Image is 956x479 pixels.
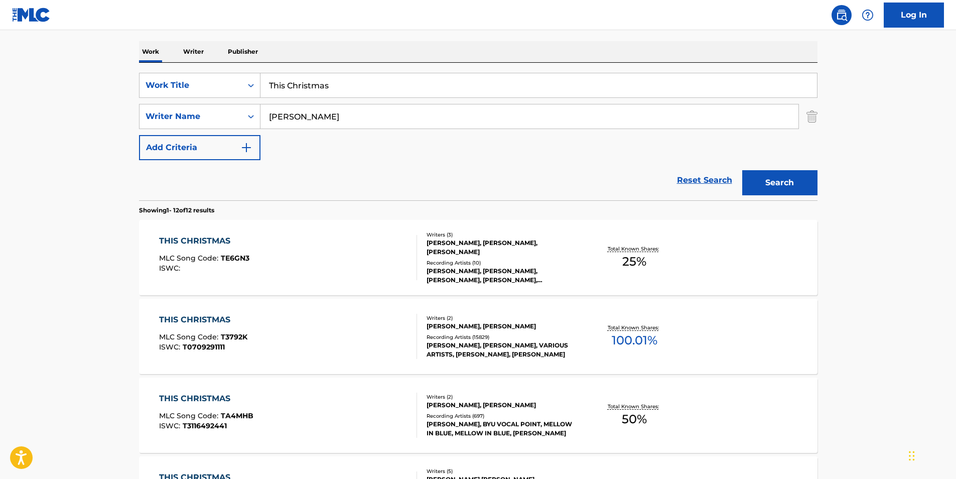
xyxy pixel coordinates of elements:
[159,411,221,420] span: MLC Song Code :
[832,5,852,25] a: Public Search
[183,342,225,351] span: T0709291111
[12,8,51,22] img: MLC Logo
[139,73,817,200] form: Search Form
[612,331,657,349] span: 100.01 %
[159,332,221,341] span: MLC Song Code :
[183,421,227,430] span: T3116492441
[427,322,578,331] div: [PERSON_NAME], [PERSON_NAME]
[225,41,261,62] p: Publisher
[159,393,253,405] div: THIS CHRISTMAS
[742,170,817,195] button: Search
[427,333,578,341] div: Recording Artists ( 15829 )
[622,253,646,271] span: 25 %
[221,254,249,263] span: TE6GN3
[159,342,183,351] span: ISWC :
[240,142,252,154] img: 9d2ae6d4665cec9f34b9.svg
[159,314,247,326] div: THIS CHRISTMAS
[180,41,207,62] p: Writer
[139,299,817,374] a: THIS CHRISTMASMLC Song Code:T3792KISWC:T0709291111Writers (2)[PERSON_NAME], [PERSON_NAME]Recordin...
[146,110,236,123] div: Writer Name
[139,220,817,295] a: THIS CHRISTMASMLC Song Code:TE6GN3ISWC:Writers (3)[PERSON_NAME], [PERSON_NAME], [PERSON_NAME]Reco...
[427,267,578,285] div: [PERSON_NAME], [PERSON_NAME], [PERSON_NAME], [PERSON_NAME],[PERSON_NAME], [PERSON_NAME]
[608,324,661,331] p: Total Known Shares:
[159,254,221,263] span: MLC Song Code :
[139,378,817,453] a: THIS CHRISTMASMLC Song Code:TA4MHBISWC:T3116492441Writers (2)[PERSON_NAME], [PERSON_NAME]Recordin...
[427,393,578,401] div: Writers ( 2 )
[909,441,915,471] div: Vedä
[427,238,578,257] div: [PERSON_NAME], [PERSON_NAME], [PERSON_NAME]
[139,41,162,62] p: Work
[858,5,878,25] div: Help
[672,169,737,191] a: Reset Search
[427,401,578,410] div: [PERSON_NAME], [PERSON_NAME]
[427,314,578,322] div: Writers ( 2 )
[221,411,253,420] span: TA4MHB
[146,79,236,91] div: Work Title
[139,206,214,215] p: Showing 1 - 12 of 12 results
[427,412,578,420] div: Recording Artists ( 697 )
[906,431,956,479] div: Chat-widget
[862,9,874,21] img: help
[427,259,578,267] div: Recording Artists ( 10 )
[884,3,944,28] a: Log In
[139,135,260,160] button: Add Criteria
[159,235,249,247] div: THIS CHRISTMAS
[221,332,247,341] span: T3792K
[806,104,817,129] img: Delete Criterion
[427,467,578,475] div: Writers ( 5 )
[159,264,183,273] span: ISWC :
[836,9,848,21] img: search
[427,341,578,359] div: [PERSON_NAME], [PERSON_NAME], VARIOUS ARTISTS, [PERSON_NAME], [PERSON_NAME]
[608,245,661,253] p: Total Known Shares:
[906,431,956,479] iframe: Chat Widget
[622,410,647,428] span: 50 %
[159,421,183,430] span: ISWC :
[427,231,578,238] div: Writers ( 3 )
[427,420,578,438] div: [PERSON_NAME], BYU VOCAL POINT, MELLOW IN BLUE, MELLOW IN BLUE, [PERSON_NAME]
[608,403,661,410] p: Total Known Shares:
